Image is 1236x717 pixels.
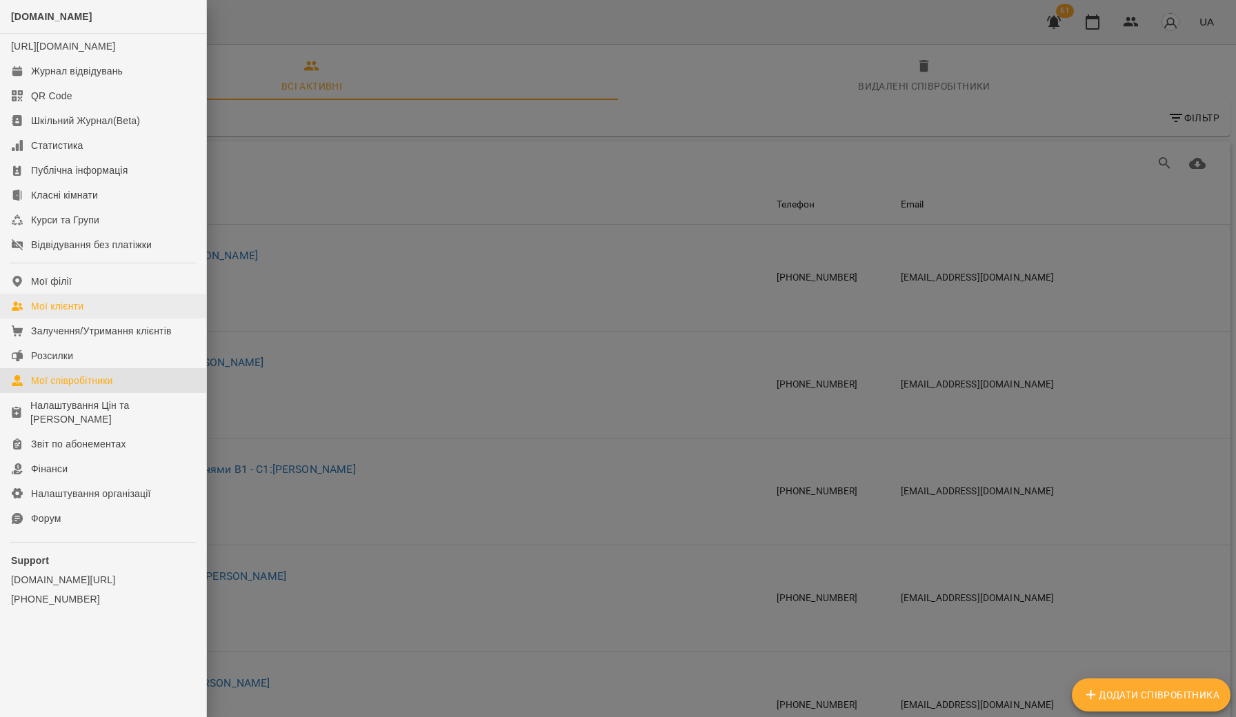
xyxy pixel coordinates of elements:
div: Мої філії [31,274,72,288]
button: Додати співробітника [1072,678,1230,711]
div: Фінанси [31,462,68,476]
div: Звіт по абонементах [31,437,126,451]
div: Шкільний Журнал(Beta) [31,114,140,128]
div: Мої співробітники [31,374,113,387]
div: Налаштування Цін та [PERSON_NAME] [30,398,195,426]
div: Залучення/Утримання клієнтів [31,324,172,338]
div: Публічна інформація [31,163,128,177]
div: Форум [31,512,61,525]
a: [DOMAIN_NAME][URL] [11,573,195,587]
div: Класні кімнати [31,188,98,202]
div: Курси та Групи [31,213,99,227]
span: [DOMAIN_NAME] [11,11,92,22]
a: [URL][DOMAIN_NAME] [11,41,115,52]
div: Мої клієнти [31,299,83,313]
div: Статистика [31,139,83,152]
div: Розсилки [31,349,73,363]
div: QR Code [31,89,72,103]
div: Налаштування організації [31,487,151,501]
div: Відвідування без платіжки [31,238,152,252]
a: [PHONE_NUMBER] [11,592,195,606]
div: Журнал відвідувань [31,64,123,78]
p: Support [11,554,195,567]
span: Додати співробітника [1083,687,1219,703]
